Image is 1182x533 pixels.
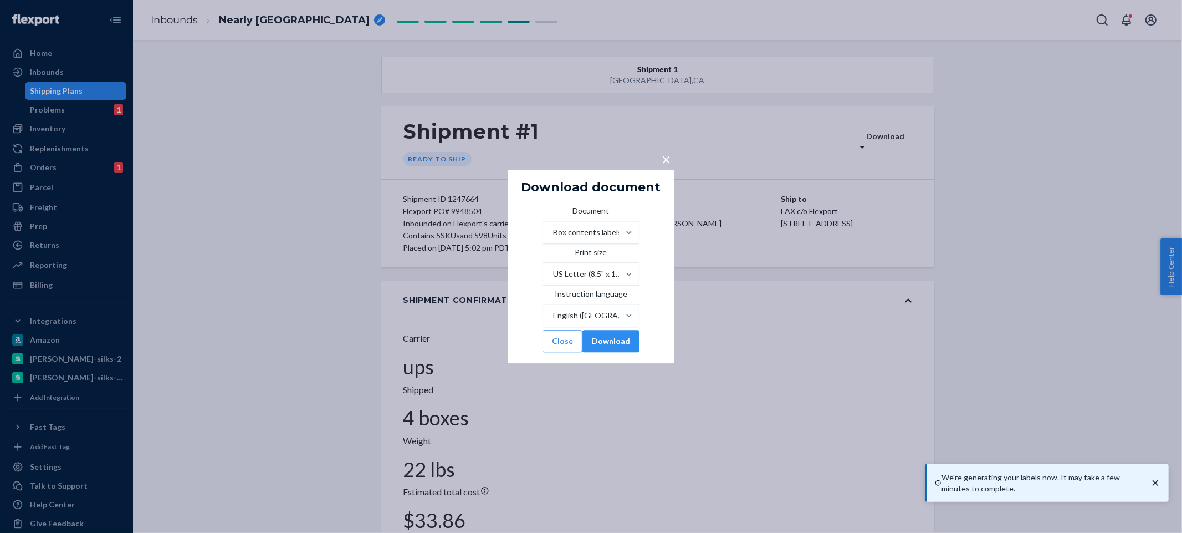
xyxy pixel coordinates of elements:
[555,288,627,304] span: Instruction language
[552,268,553,280] input: Print sizeUS Letter (8.5" x 11")
[941,472,1139,494] p: We're generating your labels now. It may take a few minutes to complete.
[662,150,671,169] span: ×
[582,330,639,352] button: Download
[521,181,661,194] h5: Download document
[543,330,582,352] button: Close
[552,227,553,238] input: DocumentBox contents labels
[575,247,607,262] span: Print size
[553,268,625,280] div: US Letter (8.5" x 11")
[553,227,622,238] div: Box contents labels
[23,8,63,18] span: Support
[553,310,625,321] div: English ([GEOGRAPHIC_DATA])
[573,205,610,221] span: Document
[552,310,553,321] input: Instruction languageEnglish ([GEOGRAPHIC_DATA])
[1150,478,1161,489] svg: close toast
